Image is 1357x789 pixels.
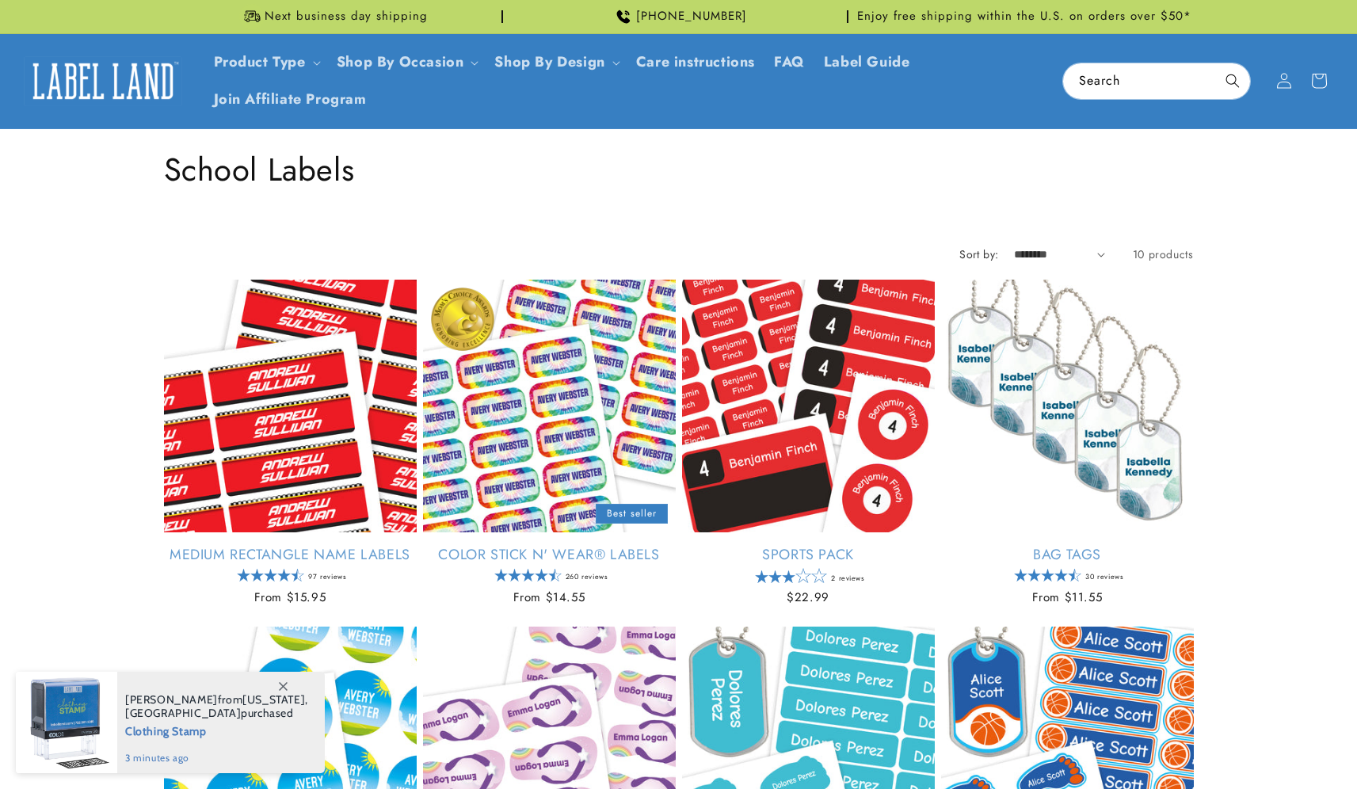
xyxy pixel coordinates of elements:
[1215,63,1250,98] button: Search
[242,692,305,707] span: [US_STATE]
[204,81,376,118] a: Join Affiliate Program
[627,44,764,81] a: Care instructions
[814,44,920,81] a: Label Guide
[764,44,814,81] a: FAQ
[494,51,604,72] a: Shop By Design
[125,692,218,707] span: [PERSON_NAME]
[636,53,755,71] span: Care instructions
[204,44,327,81] summary: Product Type
[214,90,367,109] span: Join Affiliate Program
[774,53,805,71] span: FAQ
[1133,246,1194,262] span: 10 products
[164,149,1194,190] h1: School Labels
[636,9,747,25] span: [PHONE_NUMBER]
[337,53,464,71] span: Shop By Occasion
[682,546,935,564] a: Sports Pack
[1024,715,1341,773] iframe: Gorgias Floating Chat
[824,53,910,71] span: Label Guide
[214,51,306,72] a: Product Type
[423,546,676,564] a: Color Stick N' Wear® Labels
[485,44,626,81] summary: Shop By Design
[959,246,998,262] label: Sort by:
[265,9,428,25] span: Next business day shipping
[327,44,486,81] summary: Shop By Occasion
[941,546,1194,564] a: Bag Tags
[18,51,189,112] a: Label Land
[24,56,182,105] img: Label Land
[164,546,417,564] a: Medium Rectangle Name Labels
[125,693,308,720] span: from , purchased
[125,706,241,720] span: [GEOGRAPHIC_DATA]
[857,9,1191,25] span: Enjoy free shipping within the U.S. on orders over $50*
